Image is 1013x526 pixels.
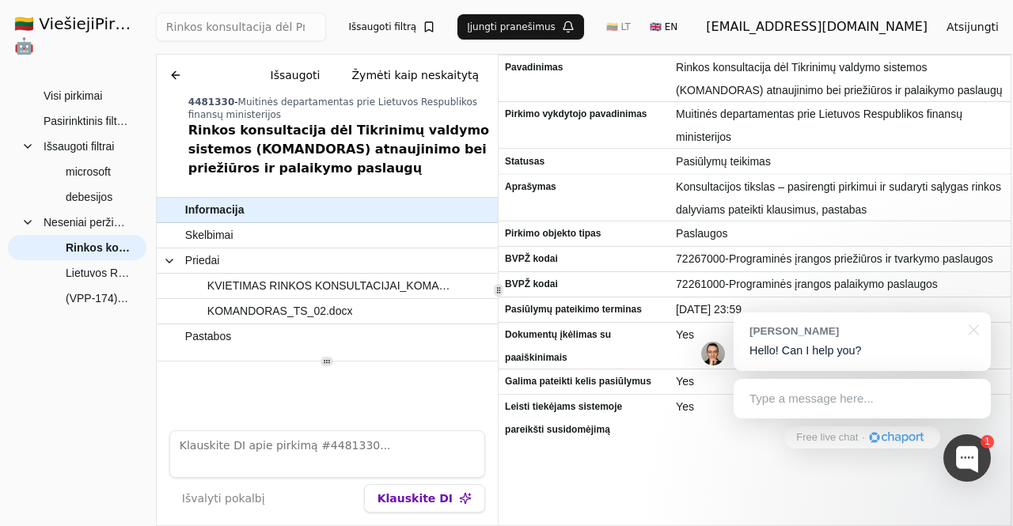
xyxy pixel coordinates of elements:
[676,273,1004,296] span: 72261000-Programinės įrangos palaikymo paslaugos
[188,96,477,120] span: Muitinės departamentas prie Lietuvos Respublikos finansų ministerijos
[44,134,114,158] span: Išsaugoti filtrai
[676,56,1004,102] span: Rinkos konsultacija dėl Tikrinimų valdymo sistemos (KOMANDORAS) atnaujinimo bei priežiūros ir pal...
[340,61,492,89] button: Žymėti kaip neskaitytą
[505,298,663,321] span: Pasiūlymų pateikimo terminas
[505,176,663,199] span: Aprašymas
[188,121,491,178] div: Rinkos konsultacija dėl Tikrinimų valdymo sistemos (KOMANDORAS) atnaujinimo bei priežiūros ir pal...
[258,61,333,89] button: Išsaugoti
[66,286,131,310] span: (VPP-174) Renginių organizavimo paslaugos
[188,96,491,121] div: -
[185,325,231,348] span: Pastabos
[862,430,865,445] div: ·
[981,435,994,448] div: 1
[749,324,959,339] div: [PERSON_NAME]
[207,274,452,297] span: KVIETIMAS RINKOS KONSULTACIJAI_KOMANDORAS_02.docx
[676,248,1004,271] span: 72267000-Programinės įrangos priežiūros ir tvarkymo paslaugos
[706,17,928,36] div: [EMAIL_ADDRESS][DOMAIN_NAME]
[188,96,234,108] span: 4481330
[505,324,663,369] span: Dokumentų įkėlimas su paaiškinimais
[505,56,663,79] span: Pavadinimas
[66,185,112,209] span: debesijos
[676,370,1004,393] span: Yes
[934,13,1011,41] button: Atsijungti
[66,236,131,259] span: Rinkos konsultacija dėl Tikrinimų valdymo sistemos (KOMANDORAS) atnaujinimo bei priežiūros ir pal...
[734,379,991,418] div: Type a message here...
[640,14,687,40] button: 🇬🇧 EN
[185,224,233,247] span: Skelbimai
[44,84,102,108] span: Visi pirkimai
[796,430,858,445] span: Free live chat
[457,14,584,40] button: Įjungti pranešimus
[784,426,939,448] a: Free live chat·
[676,176,1004,221] span: Konsultacijos tikslas – pasirengti pirkimui ir sudaryti sąlygas rinkos dalyviams pateikti klausim...
[676,395,1004,418] span: Yes
[156,13,327,41] input: Greita paieška...
[701,342,725,365] img: Jonas
[185,199,245,221] span: Informacija
[505,273,663,296] span: BVPŽ kodai
[364,484,485,513] button: Klauskite DI
[676,324,1004,346] span: Yes
[207,300,353,323] span: KOMANDORAS_TS_02.docx
[66,160,111,184] span: microsoft
[676,298,1004,321] span: [DATE] 23:59
[66,261,131,285] span: Lietuvos Respublikos Seimo komitetų ir komisijų posėdžių salių konferencinė įranga
[505,103,663,126] span: Pirkimo vykdytojo pavadinimas
[339,14,445,40] button: Išsaugoti filtrą
[44,210,131,234] span: Neseniai peržiūrėti pirkimai
[505,370,663,393] span: Galima pateikti kelis pasiūlymus
[676,222,1004,245] span: Paslaugos
[676,103,1004,149] span: Muitinės departamentas prie Lietuvos Respublikos finansų ministerijos
[505,395,663,441] span: Leisti tiekėjams sistemoje pareikšti susidomėjimą
[505,222,663,245] span: Pirkimo objekto tipas
[505,150,663,173] span: Statusas
[44,109,131,133] span: Pasirinktinis filtras (70)
[185,249,220,272] span: Priedai
[676,150,1004,173] span: Pasiūlymų teikimas
[505,248,663,271] span: BVPŽ kodai
[749,342,975,359] p: Hello! Can I help you?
